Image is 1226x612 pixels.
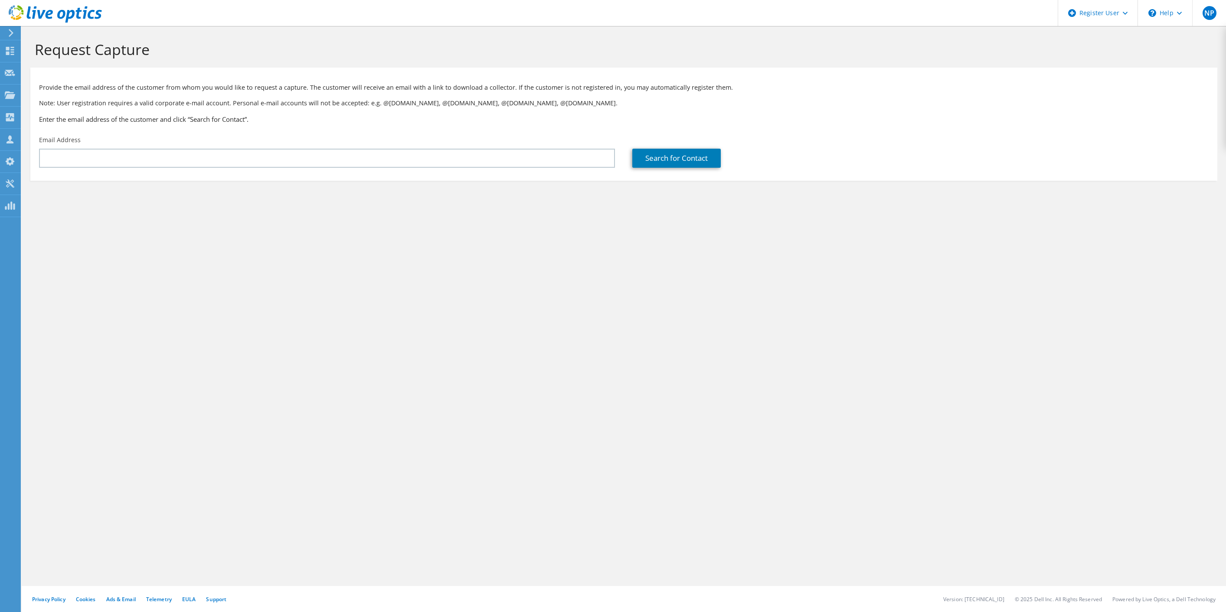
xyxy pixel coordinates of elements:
[35,40,1209,59] h1: Request Capture
[943,596,1004,603] li: Version: [TECHNICAL_ID]
[39,136,81,144] label: Email Address
[39,98,1209,108] p: Note: User registration requires a valid corporate e-mail account. Personal e-mail accounts will ...
[1015,596,1102,603] li: © 2025 Dell Inc. All Rights Reserved
[106,596,136,603] a: Ads & Email
[146,596,172,603] a: Telemetry
[76,596,96,603] a: Cookies
[1112,596,1216,603] li: Powered by Live Optics, a Dell Technology
[1203,6,1216,20] span: NP
[206,596,226,603] a: Support
[39,83,1209,92] p: Provide the email address of the customer from whom you would like to request a capture. The cust...
[39,114,1209,124] h3: Enter the email address of the customer and click “Search for Contact”.
[182,596,196,603] a: EULA
[1148,9,1156,17] svg: \n
[632,149,721,168] a: Search for Contact
[32,596,65,603] a: Privacy Policy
